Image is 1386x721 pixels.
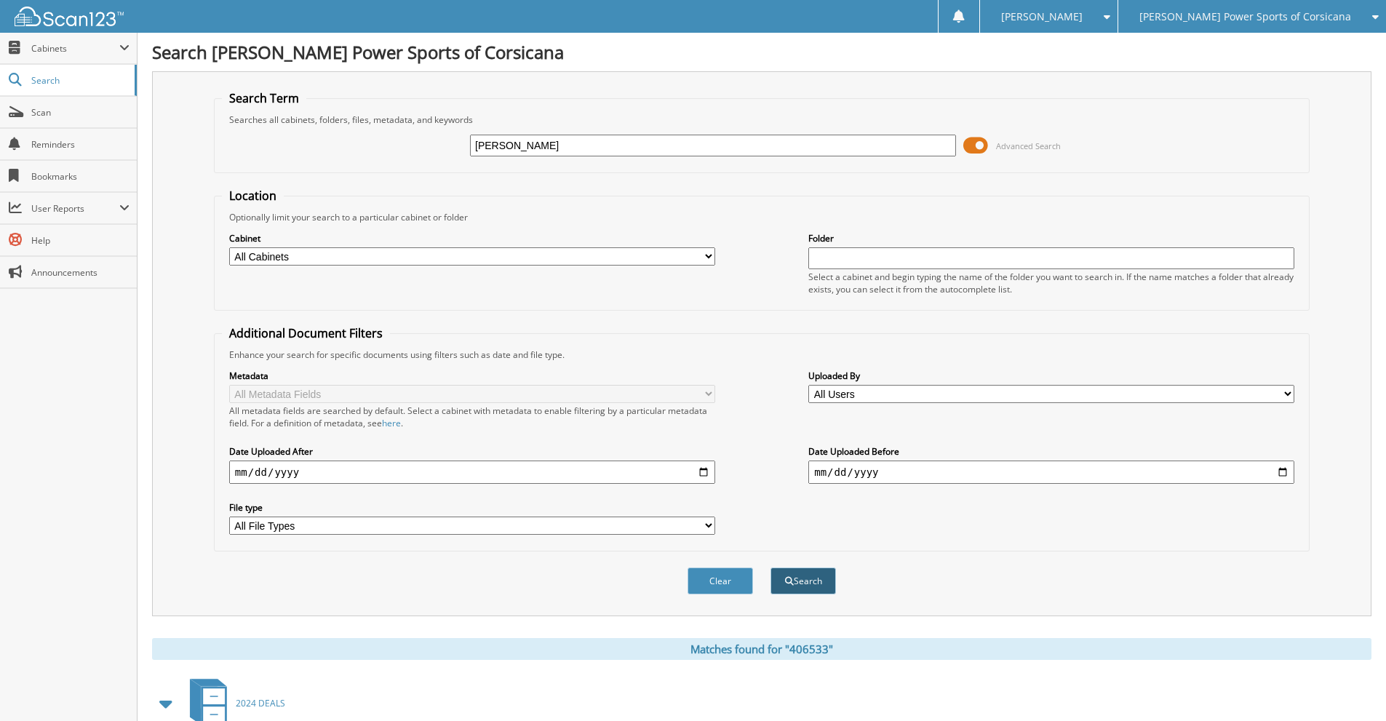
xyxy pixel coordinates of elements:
span: Search [31,74,127,87]
span: Help [31,234,130,247]
input: end [808,461,1294,484]
img: scan123-logo-white.svg [15,7,124,26]
span: User Reports [31,202,119,215]
div: Enhance your search for specific documents using filters such as date and file type. [222,348,1302,361]
span: Advanced Search [996,140,1061,151]
div: Matches found for "406533" [152,638,1371,660]
div: All metadata fields are searched by default. Select a cabinet with metadata to enable filtering b... [229,405,715,429]
legend: Location [222,188,284,204]
span: Reminders [31,138,130,151]
span: [PERSON_NAME] [1001,12,1083,21]
iframe: Chat Widget [1313,651,1386,721]
span: Bookmarks [31,170,130,183]
div: Optionally limit your search to a particular cabinet or folder [222,211,1302,223]
label: Cabinet [229,232,715,244]
span: Cabinets [31,42,119,55]
h1: Search [PERSON_NAME] Power Sports of Corsicana [152,40,1371,64]
span: Scan [31,106,130,119]
legend: Search Term [222,90,306,106]
span: 2024 DEALS [236,697,285,709]
label: Date Uploaded Before [808,445,1294,458]
label: Date Uploaded After [229,445,715,458]
div: Select a cabinet and begin typing the name of the folder you want to search in. If the name match... [808,271,1294,295]
label: Uploaded By [808,370,1294,382]
label: Metadata [229,370,715,382]
a: here [382,417,401,429]
legend: Additional Document Filters [222,325,390,341]
button: Clear [688,567,753,594]
input: start [229,461,715,484]
button: Search [770,567,836,594]
label: Folder [808,232,1294,244]
div: Searches all cabinets, folders, files, metadata, and keywords [222,113,1302,126]
span: [PERSON_NAME] Power Sports of Corsicana [1139,12,1351,21]
label: File type [229,501,715,514]
span: Announcements [31,266,130,279]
